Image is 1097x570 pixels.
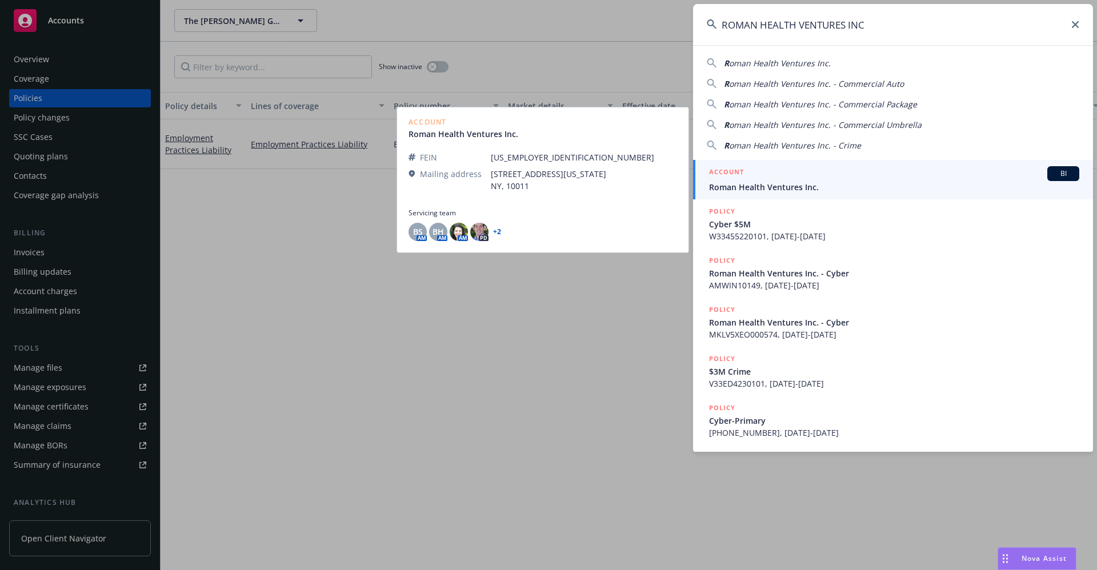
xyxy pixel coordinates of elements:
span: Nova Assist [1022,553,1067,563]
a: POLICYCyber $5MW33455220101, [DATE]-[DATE] [693,199,1093,248]
span: oman Health Ventures Inc. - Commercial Umbrella [729,119,922,130]
span: oman Health Ventures Inc. - Crime [729,140,861,151]
span: Cyber-Primary [709,415,1079,427]
a: ACCOUNTBIRoman Health Ventures Inc. [693,160,1093,199]
span: R [724,78,729,89]
span: $3M Crime [709,366,1079,378]
span: R [724,140,729,151]
a: POLICYRoman Health Ventures Inc. - CyberMKLV5XEO000574, [DATE]-[DATE] [693,298,1093,347]
div: Drag to move [998,548,1012,569]
a: POLICY$3M CrimeV33ED4230101, [DATE]-[DATE] [693,347,1093,396]
span: Roman Health Ventures Inc. - Cyber [709,267,1079,279]
h5: POLICY [709,353,735,364]
a: POLICYRoman Health Ventures Inc. - CyberAMWIN10149, [DATE]-[DATE] [693,248,1093,298]
span: R [724,119,729,130]
span: V33ED4230101, [DATE]-[DATE] [709,378,1079,390]
span: Cyber $5M [709,218,1079,230]
h5: POLICY [709,255,735,266]
span: Roman Health Ventures Inc. [709,181,1079,193]
span: R [724,99,729,110]
span: W33455220101, [DATE]-[DATE] [709,230,1079,242]
span: R [724,58,729,69]
span: oman Health Ventures Inc. [729,58,831,69]
h5: POLICY [709,402,735,414]
h5: ACCOUNT [709,166,744,180]
span: Roman Health Ventures Inc. - Cyber [709,316,1079,328]
span: AMWIN10149, [DATE]-[DATE] [709,279,1079,291]
span: [PHONE_NUMBER], [DATE]-[DATE] [709,427,1079,439]
span: BI [1052,168,1075,179]
input: Search... [693,4,1093,45]
h5: POLICY [709,206,735,217]
span: MKLV5XEO000574, [DATE]-[DATE] [709,328,1079,340]
a: POLICYCyber-Primary[PHONE_NUMBER], [DATE]-[DATE] [693,396,1093,445]
span: oman Health Ventures Inc. - Commercial Package [729,99,917,110]
span: oman Health Ventures Inc. - Commercial Auto [729,78,904,89]
button: Nova Assist [998,547,1076,570]
h5: POLICY [709,304,735,315]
